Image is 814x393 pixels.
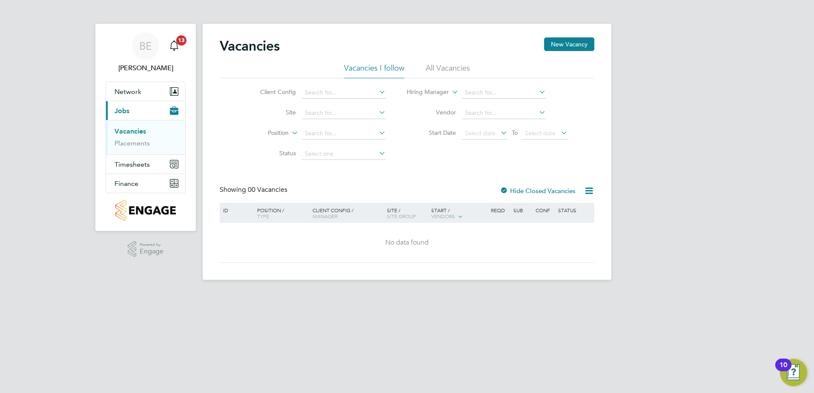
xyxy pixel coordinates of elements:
div: ID [221,203,251,217]
a: 13 [166,32,183,60]
input: Select one [302,148,386,160]
a: Placements [115,139,150,147]
h2: Vacancies [220,37,280,54]
nav: Main navigation [95,24,196,231]
label: Site [247,108,296,116]
span: BE [139,40,152,51]
span: Site Group [387,213,416,219]
li: All Vacancies [426,63,470,78]
input: Search for... [302,107,386,119]
span: 00 Vacancies [248,185,287,194]
div: Showing [220,185,289,194]
span: Select date [465,129,496,137]
input: Search for... [302,128,386,140]
label: Start Date [407,129,456,137]
span: Type [257,213,269,219]
a: BE[PERSON_NAME] [106,32,186,73]
div: Reqd [489,203,511,217]
button: Network [106,82,185,101]
input: Search for... [462,107,546,119]
button: Jobs [106,101,185,120]
label: Position [240,129,289,137]
button: New Vacancy [544,37,594,51]
span: Manager [312,213,338,219]
label: Client Config [247,88,296,96]
li: Vacancies I follow [344,63,404,78]
input: Search for... [462,87,546,99]
div: 10 [780,365,787,376]
div: Site / [385,203,430,223]
button: Finance [106,174,185,193]
span: Finance [115,179,138,188]
div: Conf [533,203,556,217]
label: Vendor [407,108,456,116]
span: 13 [176,35,186,46]
span: Engage [140,248,163,255]
span: Vendors [431,213,455,219]
span: Powered by [140,241,163,248]
div: Position / [251,203,310,223]
label: Hiring Manager [400,88,449,97]
label: Hide Closed Vacancies [500,187,576,195]
label: Status [247,149,296,157]
span: Jobs [115,107,129,115]
div: Jobs [106,120,185,154]
button: Timesheets [106,155,185,174]
div: Status [556,203,593,217]
div: Sub [511,203,533,217]
div: Client Config / [310,203,385,223]
span: Network [115,88,141,96]
span: Timesheets [115,160,150,168]
div: No data found [221,238,593,247]
a: Go to home page [106,200,186,221]
span: To [509,127,520,138]
div: Start / [429,203,489,224]
a: Vacancies [115,127,146,135]
button: Open Resource Center, 10 new notifications [780,359,807,386]
span: Billy Eadie [106,63,186,73]
input: Search for... [302,87,386,99]
img: countryside-properties-logo-retina.png [115,200,175,221]
a: Powered byEngage [128,241,164,257]
span: Select date [525,129,556,137]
